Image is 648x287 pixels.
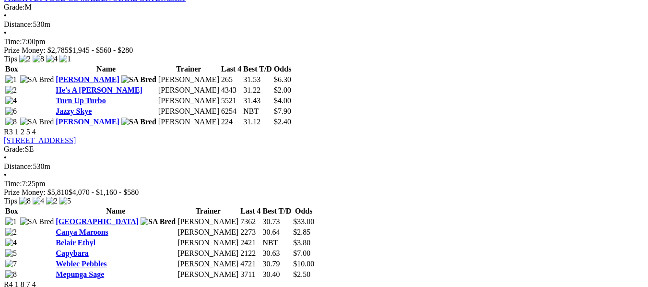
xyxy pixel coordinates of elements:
[4,188,644,197] div: Prize Money: $5,810
[4,12,7,20] span: •
[221,64,242,74] th: Last 4
[19,55,31,63] img: 2
[262,259,292,269] td: 30.79
[4,145,25,153] span: Grade:
[4,162,33,170] span: Distance:
[273,64,292,74] th: Odds
[262,206,292,216] th: Best T/D
[240,249,261,258] td: 2122
[56,75,119,84] a: [PERSON_NAME]
[4,179,22,188] span: Time:
[293,206,315,216] th: Odds
[20,217,54,226] img: SA Bred
[293,217,314,226] span: $33.00
[5,107,17,116] img: 6
[274,86,291,94] span: $2.00
[293,249,310,257] span: $7.00
[177,238,239,248] td: [PERSON_NAME]
[46,55,58,63] img: 4
[20,75,54,84] img: SA Bred
[4,37,644,46] div: 7:00pm
[121,118,156,126] img: SA Bred
[4,162,644,171] div: 530m
[56,96,106,105] a: Turn Up Turbo
[55,64,157,74] th: Name
[221,117,242,127] td: 224
[56,107,92,115] a: Jazzy Skye
[293,270,310,278] span: $2.50
[177,206,239,216] th: Trainer
[4,3,644,12] div: M
[59,55,71,63] img: 1
[240,259,261,269] td: 4721
[274,107,291,115] span: $7.90
[240,217,261,227] td: 7362
[55,206,176,216] th: Name
[243,96,272,106] td: 31.43
[293,260,314,268] span: $10.00
[4,37,22,46] span: Time:
[293,228,310,236] span: $2.85
[56,217,139,226] a: [GEOGRAPHIC_DATA]
[46,197,58,205] img: 2
[141,217,176,226] img: SA Bred
[293,239,310,247] span: $3.80
[177,249,239,258] td: [PERSON_NAME]
[59,197,71,205] img: 5
[20,118,54,126] img: SA Bred
[4,3,25,11] span: Grade:
[158,96,220,106] td: [PERSON_NAME]
[56,228,108,236] a: Canya Maroons
[5,249,17,258] img: 5
[4,20,644,29] div: 530m
[4,20,33,28] span: Distance:
[243,85,272,95] td: 31.22
[274,75,291,84] span: $6.30
[4,128,13,136] span: R3
[33,197,44,205] img: 4
[5,65,18,73] span: Box
[240,227,261,237] td: 2273
[5,217,17,226] img: 1
[33,55,44,63] img: 8
[221,96,242,106] td: 5521
[274,96,291,105] span: $4.00
[240,238,261,248] td: 2421
[5,86,17,95] img: 2
[221,85,242,95] td: 4343
[4,154,7,162] span: •
[4,171,7,179] span: •
[274,118,291,126] span: $2.40
[19,197,31,205] img: 8
[158,85,220,95] td: [PERSON_NAME]
[4,46,644,55] div: Prize Money: $2,785
[5,118,17,126] img: 8
[56,249,88,257] a: Capybara
[5,96,17,105] img: 4
[56,239,95,247] a: Belair Ethyl
[262,227,292,237] td: 30.64
[158,75,220,84] td: [PERSON_NAME]
[177,217,239,227] td: [PERSON_NAME]
[221,75,242,84] td: 265
[240,206,261,216] th: Last 4
[158,107,220,116] td: [PERSON_NAME]
[262,249,292,258] td: 30.63
[262,217,292,227] td: 30.73
[56,86,142,94] a: He's A [PERSON_NAME]
[243,75,272,84] td: 31.53
[5,228,17,237] img: 2
[240,270,261,279] td: 3711
[262,238,292,248] td: NBT
[158,64,220,74] th: Trainer
[5,207,18,215] span: Box
[69,188,139,196] span: $4,070 - $1,160 - $580
[56,118,119,126] a: [PERSON_NAME]
[158,117,220,127] td: [PERSON_NAME]
[4,29,7,37] span: •
[177,227,239,237] td: [PERSON_NAME]
[243,117,272,127] td: 31.12
[56,260,106,268] a: Weblec Pebbles
[221,107,242,116] td: 6254
[4,136,76,144] a: [STREET_ADDRESS]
